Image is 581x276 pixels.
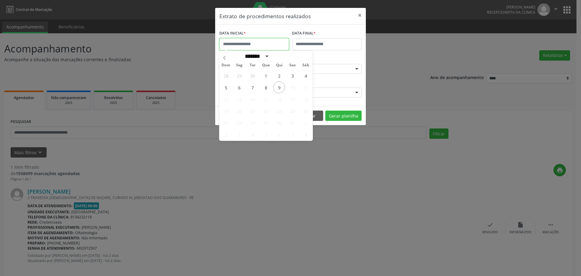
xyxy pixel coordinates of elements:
span: Setembro 29, 2025 [233,70,245,81]
span: Outubro 7, 2025 [247,81,258,93]
span: Outubro 1, 2025 [260,70,272,81]
input: Year [269,53,289,59]
span: Outubro 2, 2025 [273,70,285,81]
span: Ter [246,63,259,67]
span: Outubro 4, 2025 [300,70,312,81]
span: Setembro 28, 2025 [220,70,232,81]
label: DATA INICIAL [219,29,246,38]
span: Novembro 3, 2025 [233,129,245,141]
span: Outubro 19, 2025 [220,105,232,117]
span: Outubro 23, 2025 [273,105,285,117]
span: Outubro 28, 2025 [247,117,258,129]
span: Novembro 6, 2025 [273,129,285,141]
span: Setembro 30, 2025 [247,70,258,81]
span: Outubro 17, 2025 [287,93,298,105]
span: Outubro 16, 2025 [273,93,285,105]
span: Outubro 11, 2025 [300,81,312,93]
span: Outubro 21, 2025 [247,105,258,117]
span: Sáb [299,63,313,67]
span: Outubro 18, 2025 [300,93,312,105]
span: Outubro 6, 2025 [233,81,245,93]
span: Novembro 8, 2025 [300,129,312,141]
span: Outubro 27, 2025 [233,117,245,129]
button: Close [354,8,366,23]
span: Outubro 9, 2025 [273,81,285,93]
span: Outubro 30, 2025 [273,117,285,129]
span: Outubro 5, 2025 [220,81,232,93]
span: Sex [286,63,299,67]
label: DATA FINAL [292,29,316,38]
span: Novembro 1, 2025 [300,117,312,129]
span: Qua [259,63,273,67]
span: Outubro 13, 2025 [233,93,245,105]
span: Novembro 2, 2025 [220,129,232,141]
span: Novembro 5, 2025 [260,129,272,141]
span: Seg [233,63,246,67]
span: Dom [219,63,233,67]
span: Outubro 31, 2025 [287,117,298,129]
span: Outubro 12, 2025 [220,93,232,105]
h5: Extrato de procedimentos realizados [219,12,311,20]
span: Outubro 8, 2025 [260,81,272,93]
span: Outubro 20, 2025 [233,105,245,117]
select: Month [243,53,269,59]
span: Outubro 10, 2025 [287,81,298,93]
span: Qui [273,63,286,67]
span: Outubro 26, 2025 [220,117,232,129]
span: Outubro 22, 2025 [260,105,272,117]
span: Outubro 25, 2025 [300,105,312,117]
span: Outubro 15, 2025 [260,93,272,105]
span: Novembro 7, 2025 [287,129,298,141]
button: Gerar planilha [325,111,362,121]
span: Outubro 24, 2025 [287,105,298,117]
span: Novembro 4, 2025 [247,129,258,141]
span: Outubro 3, 2025 [287,70,298,81]
span: Outubro 14, 2025 [247,93,258,105]
span: Outubro 29, 2025 [260,117,272,129]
